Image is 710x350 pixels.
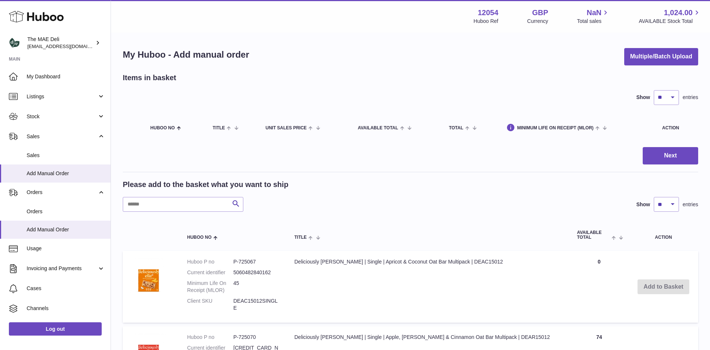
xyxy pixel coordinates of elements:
a: 1,024.00 AVAILABLE Stock Total [639,8,701,25]
strong: 12054 [478,8,498,18]
span: Listings [27,93,97,100]
h1: My Huboo - Add manual order [123,49,249,61]
img: logistics@deliciouslyella.com [9,37,20,48]
span: Sales [27,152,105,159]
dt: Current identifier [187,269,233,276]
div: The MAE Deli [27,36,94,50]
span: Sales [27,133,97,140]
dd: P-725067 [233,258,280,265]
span: Title [213,126,225,130]
span: 1,024.00 [664,8,693,18]
dd: P-725070 [233,334,280,341]
span: Orders [27,208,105,215]
span: NaN [586,8,601,18]
h2: Items in basket [123,73,176,83]
dt: Huboo P no [187,258,233,265]
span: Add Manual Order [27,226,105,233]
span: Channels [27,305,105,312]
td: Deliciously [PERSON_NAME] | Single | Apricot & Coconut Oat Bar Multipack | DEAC15012 [287,251,569,322]
div: Huboo Ref [474,18,498,25]
span: AVAILABLE Total [577,230,610,240]
div: Currency [527,18,548,25]
dd: 45 [233,280,280,294]
a: Log out [9,322,102,336]
span: Title [294,235,307,240]
span: My Dashboard [27,73,105,80]
span: entries [683,94,698,101]
strong: GBP [532,8,548,18]
button: Multiple/Batch Upload [624,48,698,65]
span: Cases [27,285,105,292]
span: Minimum Life On Receipt (MLOR) [517,126,594,130]
h2: Please add to the basket what you want to ship [123,180,288,190]
span: Huboo no [151,126,175,130]
label: Show [636,201,650,208]
span: Stock [27,113,97,120]
span: [EMAIL_ADDRESS][DOMAIN_NAME] [27,43,109,49]
div: Action [662,126,691,130]
span: Orders [27,189,97,196]
span: Total [449,126,463,130]
dd: DEAC15012SINGLE [233,298,280,312]
span: Usage [27,245,105,252]
span: entries [683,201,698,208]
span: Unit Sales Price [266,126,307,130]
td: 0 [569,251,629,322]
th: Action [629,223,698,247]
dt: Client SKU [187,298,233,312]
span: Invoicing and Payments [27,265,97,272]
img: Deliciously Ella | Single | Apricot & Coconut Oat Bar Multipack | DEAC15012 [130,258,167,295]
button: Next [643,147,698,164]
span: AVAILABLE Total [358,126,398,130]
a: NaN Total sales [577,8,610,25]
dt: Minimum Life On Receipt (MLOR) [187,280,233,294]
span: Add Manual Order [27,170,105,177]
label: Show [636,94,650,101]
span: Huboo no [187,235,212,240]
span: Total sales [577,18,610,25]
dd: 5060482840162 [233,269,280,276]
dt: Huboo P no [187,334,233,341]
span: AVAILABLE Stock Total [639,18,701,25]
